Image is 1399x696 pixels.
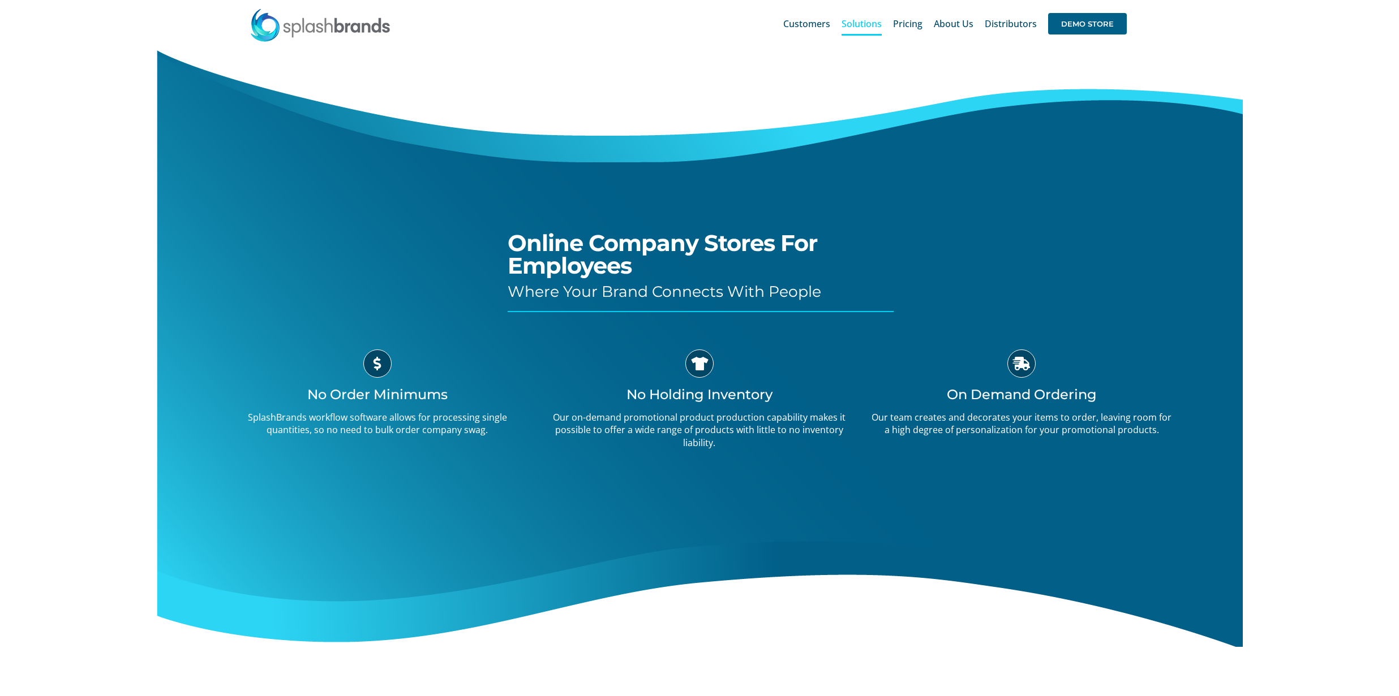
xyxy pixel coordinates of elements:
span: Online Company Stores For Employees [508,229,817,279]
h3: On Demand Ordering [869,386,1174,403]
span: DEMO STORE [1048,13,1127,34]
p: Our team creates and decorates your items to order, leaving room for a high degree of personaliza... [869,411,1174,436]
a: Distributors [985,6,1037,42]
a: Customers [783,6,830,42]
nav: Main Menu [783,6,1127,42]
a: Pricing [893,6,922,42]
span: Pricing [893,19,922,28]
span: Customers [783,19,830,28]
p: Our on-demand promotional product production capability makes it possible to offer a wide range o... [547,411,852,449]
span: Where Your Brand Connects With People [508,282,821,301]
a: DEMO STORE [1048,6,1127,42]
span: Solutions [842,19,882,28]
img: SplashBrands.com Logo [250,8,391,42]
h3: No Order Minimums [225,386,530,403]
span: Distributors [985,19,1037,28]
span: About Us [934,19,973,28]
p: SplashBrands workflow software allows for processing single quantities, so no need to bulk order ... [225,411,530,436]
h3: No Holding Inventory [547,386,852,403]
